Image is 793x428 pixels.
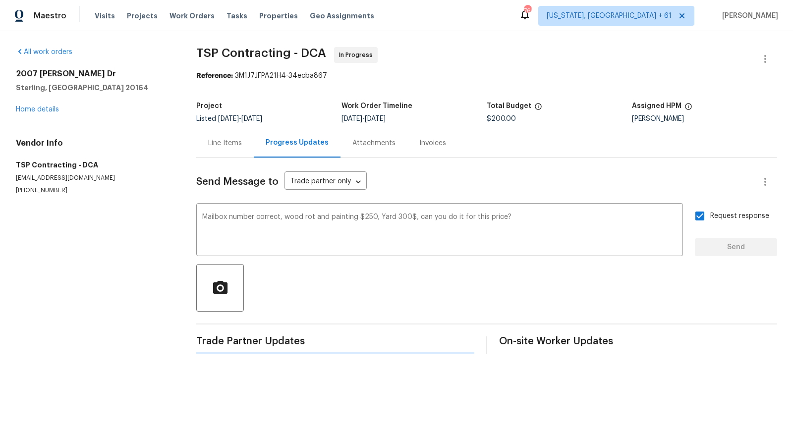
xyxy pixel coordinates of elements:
[547,11,672,21] span: [US_STATE], [GEOGRAPHIC_DATA] + 61
[499,336,777,346] span: On-site Worker Updates
[16,69,172,79] h2: 2007 [PERSON_NAME] Dr
[16,106,59,113] a: Home details
[196,336,474,346] span: Trade Partner Updates
[218,115,262,122] span: -
[196,71,777,81] div: 3M1J7JFPA21H4-34ecba867
[266,138,329,148] div: Progress Updates
[487,115,516,122] span: $200.00
[127,11,158,21] span: Projects
[310,11,374,21] span: Geo Assignments
[16,49,72,55] a: All work orders
[259,11,298,21] span: Properties
[524,6,531,16] div: 763
[218,115,239,122] span: [DATE]
[170,11,215,21] span: Work Orders
[196,72,233,79] b: Reference:
[341,103,412,109] h5: Work Order Timeline
[632,103,681,109] h5: Assigned HPM
[34,11,66,21] span: Maestro
[202,214,677,248] textarea: Mailbox number correct, wood rot and painting $250, Yard 300$, can you do it for this price?
[16,138,172,148] h4: Vendor Info
[208,138,242,148] div: Line Items
[534,103,542,115] span: The total cost of line items that have been proposed by Opendoor. This sum includes line items th...
[419,138,446,148] div: Invoices
[227,12,247,19] span: Tasks
[341,115,362,122] span: [DATE]
[16,160,172,170] h5: TSP Contracting - DCA
[341,115,386,122] span: -
[241,115,262,122] span: [DATE]
[196,47,326,59] span: TSP Contracting - DCA
[196,177,279,187] span: Send Message to
[684,103,692,115] span: The hpm assigned to this work order.
[196,103,222,109] h5: Project
[487,103,531,109] h5: Total Budget
[16,83,172,93] h5: Sterling, [GEOGRAPHIC_DATA] 20164
[95,11,115,21] span: Visits
[196,115,262,122] span: Listed
[284,174,367,190] div: Trade partner only
[352,138,396,148] div: Attachments
[339,50,377,60] span: In Progress
[632,115,777,122] div: [PERSON_NAME]
[16,174,172,182] p: [EMAIL_ADDRESS][DOMAIN_NAME]
[718,11,778,21] span: [PERSON_NAME]
[365,115,386,122] span: [DATE]
[16,186,172,195] p: [PHONE_NUMBER]
[710,211,769,221] span: Request response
